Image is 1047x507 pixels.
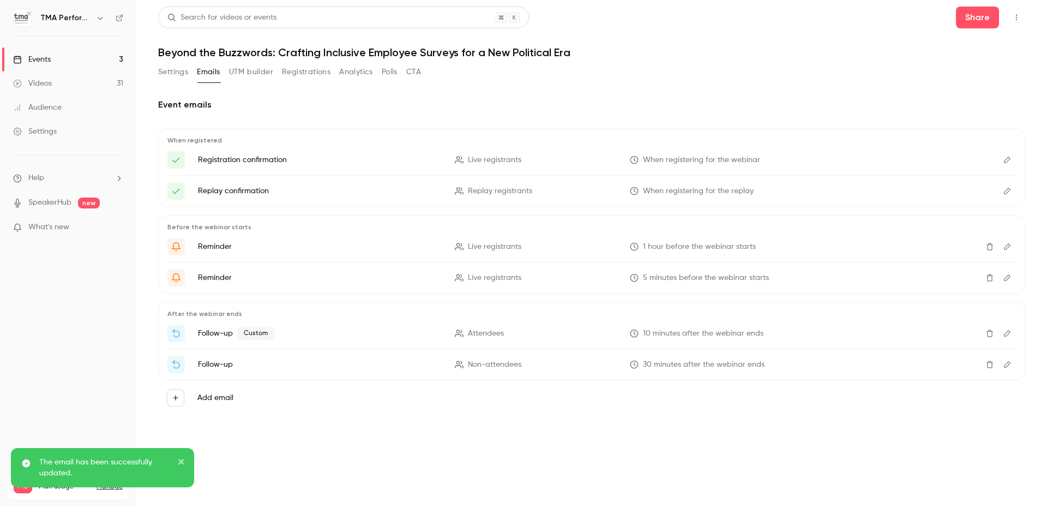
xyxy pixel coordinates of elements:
[468,154,521,166] span: Live registrants
[643,154,760,166] span: When registering for the webinar
[998,151,1016,169] button: Edit
[78,198,100,208] span: new
[14,9,31,27] img: TMA Performance (formerly DecisionWise)
[167,151,1016,169] li: Here's your access link to {{ event_name }}!
[981,238,998,255] button: Delete
[28,197,71,208] a: SpeakerHub
[158,63,188,81] button: Settings
[28,172,44,184] span: Help
[643,359,765,371] span: 30 minutes after the webinar ends
[956,7,999,28] button: Share
[643,272,769,284] span: 5 minutes before the webinar starts
[13,172,123,184] li: help-dropdown-opener
[981,269,998,287] button: Delete
[998,182,1016,200] button: Edit
[39,457,170,479] p: The email has been successfully updated.
[158,46,1025,59] h1: Beyond the Buzzwords: Crafting Inclusive Employee Surveys for a New Political Era
[167,269,1016,287] li: {{ event_name }} is about to go live
[198,327,442,340] p: Follow-up
[998,356,1016,373] button: Edit
[282,63,330,81] button: Registrations
[167,182,1016,200] li: Here's your access link to {{ event_name }}!
[468,328,504,339] span: Attendees
[198,272,442,283] p: Reminder
[198,154,442,165] p: Registration confirmation
[13,126,57,137] div: Settings
[197,392,233,403] label: Add email
[197,63,220,81] button: Emails
[643,241,756,253] span: 1 hour before the webinar starts
[998,325,1016,342] button: Edit
[643,186,754,197] span: When registering for the replay
[167,325,1016,342] li: Your SHRM PDC - Thanks for attending {{ event_name }}
[237,327,274,340] span: Custom
[178,457,185,470] button: close
[198,241,442,252] p: Reminder
[998,238,1016,255] button: Edit
[468,241,521,253] span: Live registrants
[167,356,1016,373] li: Watch the replay of {{ event_name }}
[28,222,69,233] span: What's new
[643,328,763,339] span: 10 minutes after the webinar ends
[13,102,62,113] div: Audience
[468,272,521,284] span: Live registrants
[468,359,521,371] span: Non-attendees
[158,98,1025,111] h2: Event emails
[198,359,442,370] p: Follow-up
[13,78,52,89] div: Videos
[382,63,398,81] button: Polls
[167,309,1016,318] p: After the webinar ends
[167,136,1016,145] p: When registered
[167,238,1016,255] li: {{ event_name }} starts in 1 hour!
[339,63,373,81] button: Analytics
[468,186,532,197] span: Replay registrants
[229,63,273,81] button: UTM builder
[13,54,51,65] div: Events
[167,12,276,23] div: Search for videos or events
[40,13,92,23] h6: TMA Performance (formerly DecisionWise)
[998,269,1016,287] button: Edit
[198,186,442,196] p: Replay confirmation
[981,325,998,342] button: Delete
[167,223,1016,231] p: Before the webinar starts
[406,63,421,81] button: CTA
[981,356,998,373] button: Delete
